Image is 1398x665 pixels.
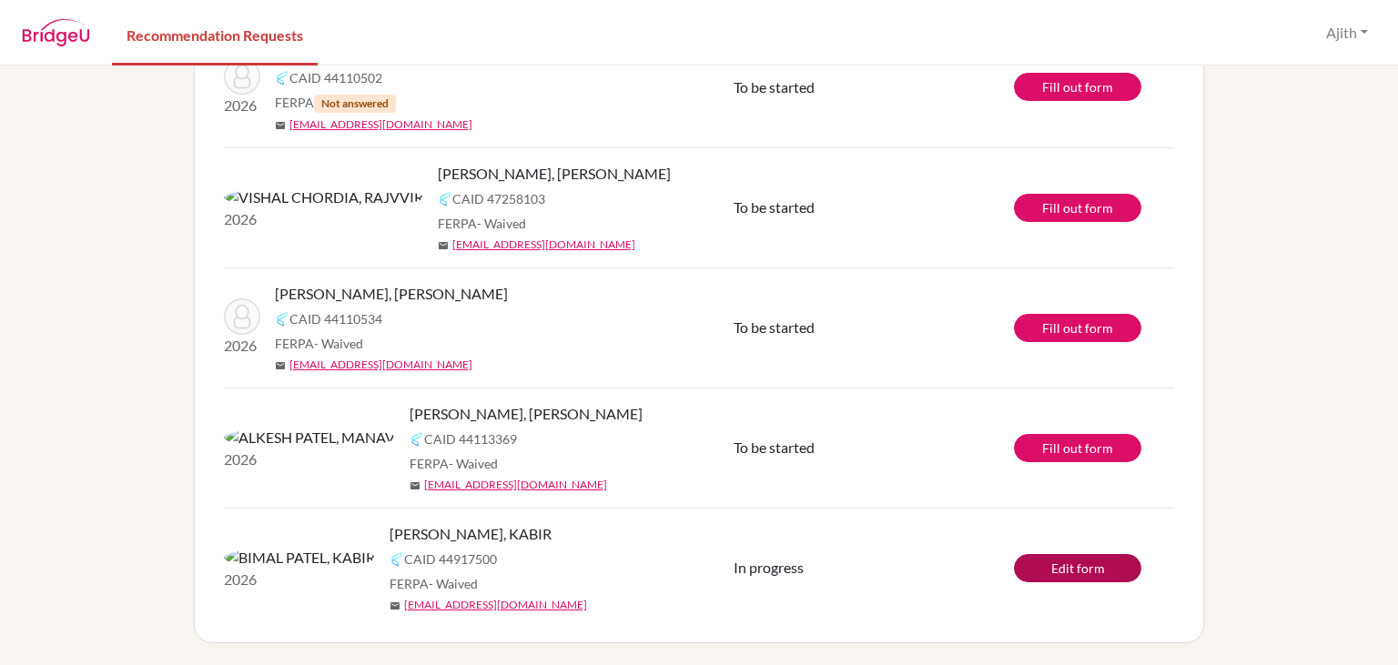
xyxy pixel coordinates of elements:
[1014,554,1141,582] a: Edit form
[275,283,508,305] span: [PERSON_NAME], [PERSON_NAME]
[289,309,382,328] span: CAID 44110534
[410,403,643,425] span: [PERSON_NAME], [PERSON_NAME]
[224,298,260,335] img: GAUTAMBHAI PATEL, KARAN
[275,334,363,353] span: FERPA
[275,93,396,113] span: FERPA
[390,574,478,593] span: FERPA
[224,95,260,116] p: 2026
[410,454,498,473] span: FERPA
[275,71,289,86] img: Common App logo
[1014,194,1141,222] a: Fill out form
[22,19,90,46] img: BridgeU logo
[314,336,363,351] span: - Waived
[224,208,423,230] p: 2026
[1014,434,1141,462] a: Fill out form
[112,3,318,65] a: Recommendation Requests
[224,448,395,470] p: 2026
[390,552,404,567] img: Common App logo
[289,116,472,133] a: [EMAIL_ADDRESS][DOMAIN_NAME]
[404,549,497,569] span: CAID 44917500
[314,95,396,113] span: Not answered
[438,240,449,251] span: mail
[224,335,260,357] p: 2026
[452,189,545,208] span: CAID 47258103
[452,237,635,253] a: [EMAIL_ADDRESS][DOMAIN_NAME]
[275,120,286,131] span: mail
[1014,314,1141,342] a: Fill out form
[424,429,517,448] span: CAID 44113369
[224,186,423,208] img: VISHAL CHORDIA, RAJVVIR
[224,427,395,448] img: ALKESH PATEL, MANAV
[289,68,382,87] span: CAID 44110502
[734,438,815,456] span: To be started
[734,559,804,576] span: In progress
[477,216,526,231] span: - Waived
[734,318,815,336] span: To be started
[438,192,452,207] img: Common App logo
[1318,15,1376,50] button: Ajith
[438,163,671,185] span: [PERSON_NAME], [PERSON_NAME]
[410,432,424,447] img: Common App logo
[429,576,478,591] span: - Waived
[424,477,607,493] a: [EMAIL_ADDRESS][DOMAIN_NAME]
[275,312,289,327] img: Common App logo
[390,523,552,545] span: [PERSON_NAME], KABIR
[449,456,498,471] span: - Waived
[734,78,815,96] span: To be started
[289,357,472,373] a: [EMAIL_ADDRESS][DOMAIN_NAME]
[224,547,375,569] img: BIMAL PATEL, KABIR
[224,569,375,590] p: 2026
[275,360,286,371] span: mail
[404,597,587,613] a: [EMAIL_ADDRESS][DOMAIN_NAME]
[224,58,260,95] img: KAPIL JAIN, SVECHAA
[734,198,815,216] span: To be started
[1014,73,1141,101] a: Fill out form
[438,214,526,233] span: FERPA
[390,600,400,611] span: mail
[410,480,420,491] span: mail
